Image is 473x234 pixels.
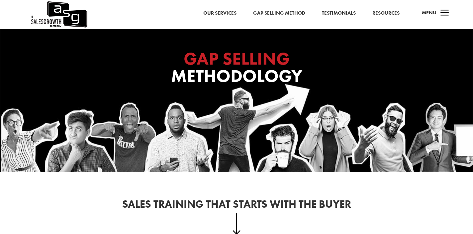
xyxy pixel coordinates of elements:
[57,199,416,213] h2: Sales Training That Starts With the Buyer
[104,50,369,89] h1: Methodology
[322,9,356,18] a: Testimonials
[422,9,436,16] span: Menu
[372,9,400,18] a: Resources
[203,9,236,18] a: Our Services
[253,9,305,18] a: Gap Selling Method
[438,7,451,20] span: a
[184,47,290,70] span: GAP SELLING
